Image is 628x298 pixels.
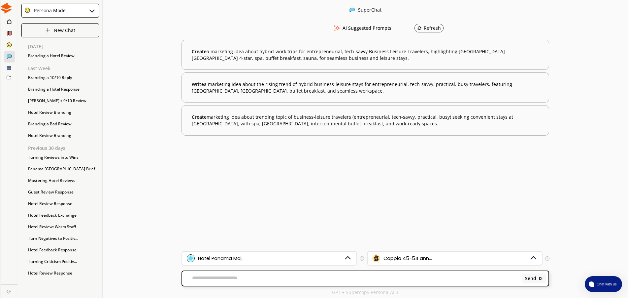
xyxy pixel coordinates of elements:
img: AI Suggested Prompts [333,25,341,31]
b: a marketing idea about hybrid-work trips for entrepreneurial, tech-savvy Business Leisure Travele... [192,48,539,61]
div: Branding a Bad Review [25,119,102,129]
a: Close [1,285,17,296]
b: marketing idea about trending topic of business-leisure travelers (entrepreneurial, tech-savvy, p... [192,114,539,127]
img: Tooltip Icon [545,256,549,261]
div: Branding a Hotel Review [25,51,102,61]
div: Hotel Feedback Exchange [25,210,102,220]
div: Coppia 45-54 ann... [383,256,432,261]
h3: AI Suggested Prompts [343,23,391,33]
img: Dropdown Icon [343,254,352,263]
img: Tooltip Icon [360,256,364,261]
div: Persona Mode [32,8,66,13]
span: Create [192,114,207,120]
p: New Chat [54,28,75,33]
img: Close [1,3,12,14]
div: Hotel Feedback Response [25,245,102,255]
div: Hotel Review Branding [25,107,102,117]
p: [DATE] [28,44,102,49]
button: atlas-launcher [585,276,622,292]
div: Panama [GEOGRAPHIC_DATA] Brief [25,164,102,174]
img: Close [7,289,11,293]
div: Turn Negatives to Positiv... [25,234,102,243]
img: Close [539,276,543,281]
div: Turning Reviews into Wins [25,152,102,162]
div: Guest Review Response [25,187,102,197]
img: Audience Icon [372,254,380,262]
img: Close [88,7,96,15]
span: Write [192,81,204,87]
div: Branding a Hotel Response [25,84,102,94]
img: Close [349,7,355,13]
div: Hotel Review Response [25,199,102,209]
div: Branding a 10/10 Reply [25,73,102,83]
img: Dropdown Icon [529,254,538,263]
div: Hotel Review Response [25,268,102,278]
img: Brand Icon [187,254,195,262]
div: Hotel Review: Warm Staff [25,222,102,232]
img: Refresh [417,26,422,30]
div: Refresh [417,25,441,31]
p: Last Week [28,66,102,71]
img: Close [24,7,30,13]
div: Turning Criticism Positiv... [25,257,102,267]
div: Hotel Panama Maj... [198,256,245,261]
b: Send [525,276,536,281]
b: a marketing idea about the rising trend of hybrid business-leisure stays for entrepreneurial, tec... [192,81,539,94]
img: Close [45,27,50,33]
div: SuperChat [358,7,381,14]
span: Create [192,48,207,55]
span: Chat with us [594,281,618,287]
div: [PERSON_NAME]'s 9/10 Review [25,96,102,106]
p: GPT + Supercopy Persona-AI 3 [332,290,398,295]
div: Mastering Hotel Reviews [25,176,102,186]
div: Hotel Review Branding [25,131,102,141]
p: Previous 30 days [28,146,102,151]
